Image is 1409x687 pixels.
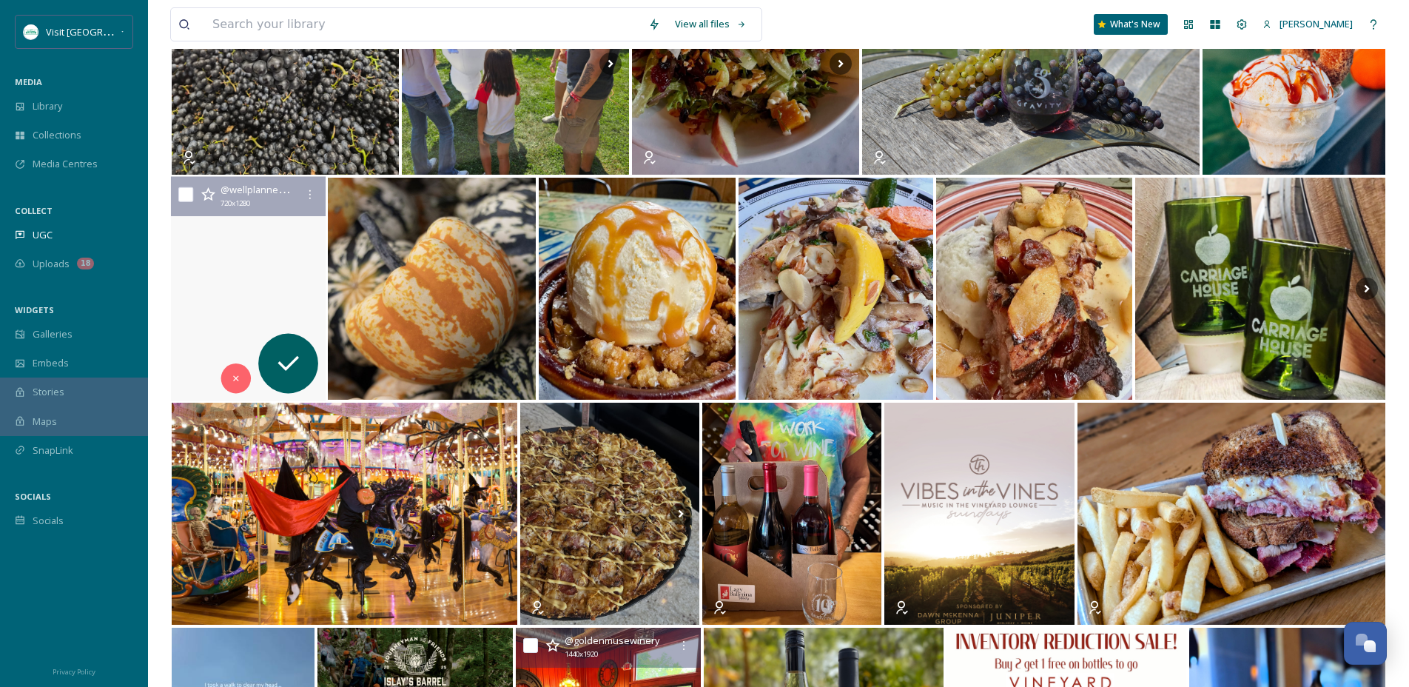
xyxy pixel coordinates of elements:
span: UGC [33,228,53,242]
span: [PERSON_NAME] [1279,17,1353,30]
span: @ wellplannedadventures [221,182,337,196]
img: October Specials 🤩 This month we have our Oktoberfeast pizza & a really BIG pretzel! 🥨 The Oktobe... [520,403,699,625]
img: This week’s special: Smoked Corned Beef Reuben! Piled high, melty, and loaded with flavor. Come g... [1077,403,1385,625]
div: 18 [77,258,94,269]
span: Library [33,99,62,113]
video: Location details 🎃⤵️ Dinges’ Fall Harvest in Three Oaks is one of the best pumpkin patches around... [171,177,326,401]
span: Socials [33,514,64,528]
img: Salted Caramel Apple Crisp - A Fall favorite! Local Honey Crisp & Granny Smith apples with brown ... [539,178,736,400]
img: Members—your fall wine club selection is ready for pick up! Head on in for a tasting to customize... [702,403,881,625]
img: Pan-Roasted Rainbow Trout Senator - Sautéed butterflied rainbow trout with mushrooms, toasted sli... [739,178,933,400]
img: Join the Carriage Club ✨ A mug club for cider lovers. Membership has its perks: Patio pours in an... [1135,178,1385,400]
span: @ goldenmusewinery [565,634,659,647]
span: Embeds [33,356,69,370]
span: SnapLink [33,443,73,458]
span: Stories [33,385,64,399]
span: 720 x 1280 [221,198,250,210]
img: Nothing complements a gorgeous fall day quite like live music and wine. 🍇🥂 We’re excited to exten... [884,403,1075,625]
span: Media Centres [33,157,98,171]
a: Privacy Policy [53,662,95,680]
input: Search your library [205,8,641,41]
span: SOCIALS [15,491,51,502]
span: 1440 x 1920 [565,649,598,660]
span: COLLECT [15,205,53,216]
span: Collections [33,128,81,142]
span: WIDGETS [15,304,54,315]
span: Privacy Policy [53,667,95,677]
span: MEDIA [15,76,42,87]
span: Maps [33,415,57,429]
button: Open Chat [1344,622,1387,665]
img: Get ready for a SPOOK-TACULAR Saturday! 👻 The 4th Annual Halloween Boo Bash is hitting the Silver... [172,403,517,625]
span: Galleries [33,327,73,341]
a: View all files [667,10,754,38]
span: Uploads [33,257,70,271]
img: Have you heard about our NEW Downtown Spooktacular event?⁠ ⁠ Join us on Saturday, October 18 from... [328,178,536,400]
a: What's New [1094,14,1168,35]
a: [PERSON_NAME] [1255,10,1360,38]
img: Autumn-Spiced Rubbed Pork Chops - Grilled boneless pork chops rubbed with brown sugar and Fall sp... [936,178,1132,400]
span: Visit [GEOGRAPHIC_DATA][US_STATE] [46,24,211,38]
img: SM%20Square%20Logos-4.jpg [24,24,38,39]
